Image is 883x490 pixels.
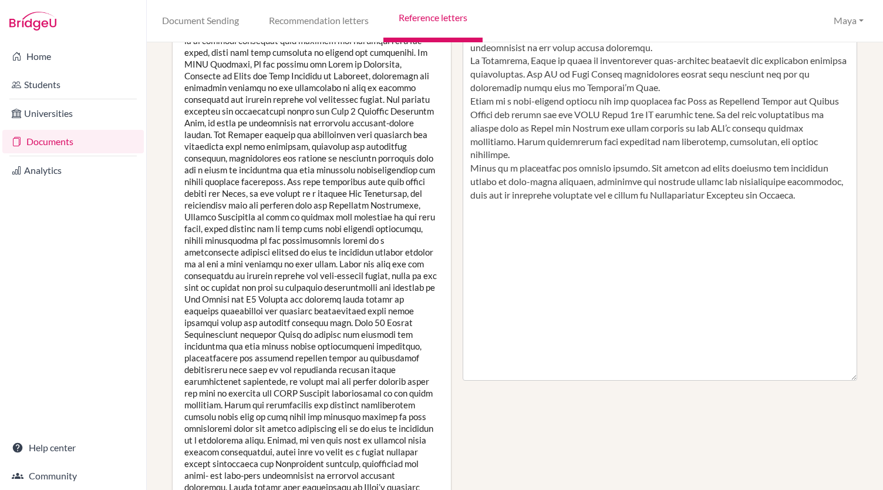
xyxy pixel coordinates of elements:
[2,130,144,153] a: Documents
[2,464,144,488] a: Community
[828,10,869,32] button: Maya
[2,436,144,459] a: Help center
[2,73,144,96] a: Students
[9,12,56,31] img: Bridge-U
[2,102,144,125] a: Universities
[2,159,144,182] a: Analytics
[2,45,144,68] a: Home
